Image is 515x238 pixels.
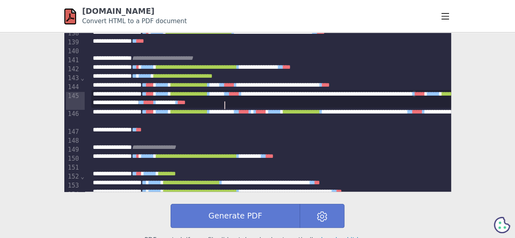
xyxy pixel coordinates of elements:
[171,204,300,228] button: Generate PDF
[494,217,510,233] svg: Cookie Preferences
[64,7,76,26] img: html-pdf.net
[66,56,80,65] div: 141
[66,74,80,83] div: 143
[82,17,187,25] small: Convert HTML to a PDF document
[66,38,80,47] div: 139
[80,173,85,180] span: Fold line
[66,137,80,146] div: 148
[66,190,80,199] div: 154
[66,110,80,128] div: 146
[66,47,80,56] div: 140
[66,155,80,164] div: 150
[66,181,80,190] div: 153
[66,29,80,38] div: 138
[66,92,80,110] div: 145
[66,83,80,92] div: 144
[66,172,80,181] div: 152
[80,74,85,82] span: Fold line
[66,146,80,155] div: 149
[82,7,155,15] a: [DOMAIN_NAME]
[66,65,80,74] div: 142
[66,164,80,172] div: 151
[66,128,80,137] div: 147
